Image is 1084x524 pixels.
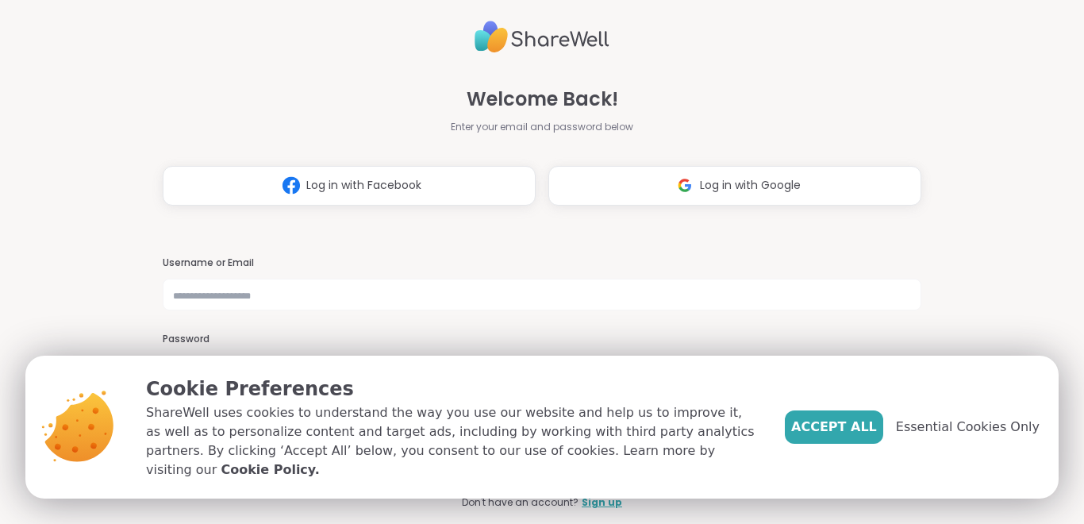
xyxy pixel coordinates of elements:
img: ShareWell Logo [475,14,609,60]
a: Cookie Policy. [221,460,319,480]
button: Log in with Google [548,166,921,206]
span: Log in with Facebook [306,177,421,194]
h3: Password [163,333,921,346]
span: Enter your email and password below [451,120,633,134]
p: Cookie Preferences [146,375,759,403]
button: Accept All [785,410,883,444]
span: Log in with Google [700,177,801,194]
span: Don't have an account? [462,495,579,510]
button: Log in with Facebook [163,166,536,206]
h3: Username or Email [163,256,921,270]
span: Welcome Back! [467,85,618,114]
span: Essential Cookies Only [896,418,1040,437]
img: ShareWell Logomark [670,171,700,200]
span: Accept All [791,418,877,437]
a: Sign up [582,495,622,510]
p: ShareWell uses cookies to understand the way you use our website and help us to improve it, as we... [146,403,759,480]
img: ShareWell Logomark [276,171,306,200]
